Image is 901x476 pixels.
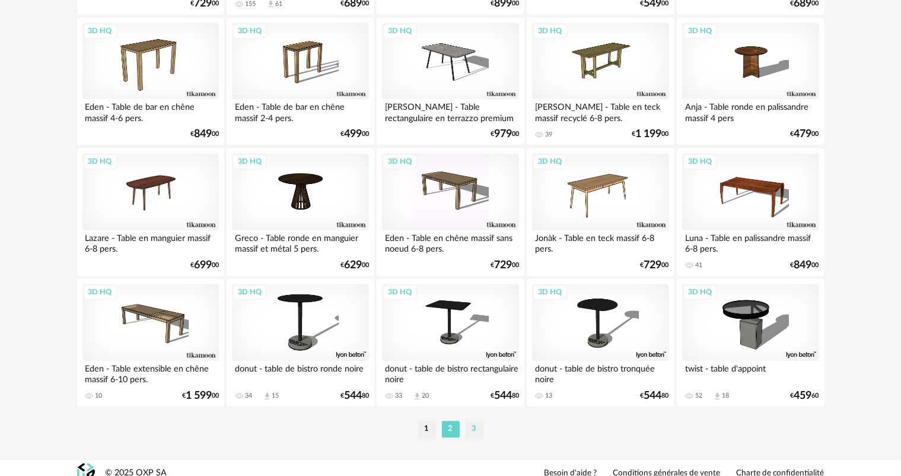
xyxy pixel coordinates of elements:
div: 3D HQ [383,23,417,39]
span: 729 [494,261,512,269]
div: 3D HQ [83,154,117,169]
div: € 80 [641,392,669,400]
div: 3D HQ [683,154,717,169]
div: Luna - Table en palissandre massif 6-8 pers. [682,230,819,254]
div: € 00 [791,130,819,138]
span: 459 [794,392,812,400]
a: 3D HQ [PERSON_NAME] - Table en teck massif recyclé 6-8 pers. 39 €1 19900 [527,17,674,145]
div: donut - table de bistro tronquée noire [532,361,668,385]
span: 479 [794,130,812,138]
div: 20 [422,392,429,400]
div: 18 [722,392,729,400]
span: Download icon [713,392,722,401]
span: 979 [494,130,512,138]
span: Download icon [413,392,422,401]
div: Eden - Table extensible en chêne massif 6-10 pers. [82,361,219,385]
a: 3D HQ Jonàk - Table en teck massif 6-8 pers. €72900 [527,148,674,276]
a: 3D HQ Luna - Table en palissandre massif 6-8 pers. 41 €84900 [677,148,824,276]
div: 3D HQ [83,284,117,300]
div: 52 [695,392,702,400]
div: 3D HQ [533,154,567,169]
a: 3D HQ Anja - Table ronde en palissandre massif 4 pers €47900 [677,17,824,145]
span: Download icon [263,392,272,401]
li: 3 [466,421,483,437]
div: Greco - Table ronde en manguier massif et métal 5 pers. [232,230,368,254]
span: 1 199 [636,130,662,138]
div: € 60 [791,392,819,400]
span: 629 [344,261,362,269]
div: € 00 [340,130,369,138]
div: 3D HQ [683,23,717,39]
div: Eden - Table de bar en chêne massif 4-6 pers. [82,99,219,123]
li: 2 [442,421,460,437]
div: € 00 [340,261,369,269]
div: Eden - Table de bar en chêne massif 2-4 pers. [232,99,368,123]
div: Lazare - Table en manguier massif 6-8 pers. [82,230,219,254]
div: 13 [545,392,552,400]
div: 3D HQ [383,154,417,169]
div: € 00 [491,261,519,269]
a: 3D HQ Lazare - Table en manguier massif 6-8 pers. €69900 [77,148,224,276]
a: 3D HQ donut - table de bistro rectangulaire noire 33 Download icon 20 €54480 [377,278,524,407]
div: € 00 [791,261,819,269]
a: 3D HQ Eden - Table extensible en chêne massif 6-10 pers. 10 €1 59900 [77,278,224,407]
div: 3D HQ [683,284,717,300]
div: Anja - Table ronde en palissandre massif 4 pers [682,99,819,123]
span: 849 [194,130,212,138]
a: 3D HQ donut - table de bistro tronquée noire 13 €54480 [527,278,674,407]
div: 3D HQ [383,284,417,300]
div: € 00 [632,130,669,138]
div: € 80 [340,392,369,400]
div: 34 [245,392,252,400]
div: € 00 [190,261,219,269]
div: donut - table de bistro ronde noire [232,361,368,385]
div: € 00 [641,261,669,269]
span: 544 [494,392,512,400]
div: 33 [395,392,402,400]
div: Eden - Table en chêne massif sans noeud 6-8 pers. [382,230,518,254]
div: € 00 [491,130,519,138]
div: 3D HQ [233,23,267,39]
li: 1 [418,421,436,437]
div: 41 [695,261,702,269]
div: 3D HQ [533,284,567,300]
span: 1 599 [186,392,212,400]
div: twist - table d'appoint [682,361,819,385]
div: € 80 [491,392,519,400]
a: 3D HQ donut - table de bistro ronde noire 34 Download icon 15 €54480 [227,278,374,407]
span: 499 [344,130,362,138]
div: [PERSON_NAME] - Table rectangulaire en terrazzo premium et... [382,99,518,123]
a: 3D HQ Eden - Table de bar en chêne massif 2-4 pers. €49900 [227,17,374,145]
div: 3D HQ [233,284,267,300]
a: 3D HQ Eden - Table en chêne massif sans noeud 6-8 pers. €72900 [377,148,524,276]
span: 544 [644,392,662,400]
a: 3D HQ Greco - Table ronde en manguier massif et métal 5 pers. €62900 [227,148,374,276]
span: 849 [794,261,812,269]
a: 3D HQ twist - table d'appoint 52 Download icon 18 €45960 [677,278,824,407]
div: € 00 [190,130,219,138]
div: 3D HQ [233,154,267,169]
div: [PERSON_NAME] - Table en teck massif recyclé 6-8 pers. [532,99,668,123]
a: 3D HQ [PERSON_NAME] - Table rectangulaire en terrazzo premium et... €97900 [377,17,524,145]
div: 39 [545,131,552,139]
div: 10 [95,392,103,400]
span: 699 [194,261,212,269]
span: 729 [644,261,662,269]
div: 3D HQ [83,23,117,39]
div: donut - table de bistro rectangulaire noire [382,361,518,385]
div: 3D HQ [533,23,567,39]
a: 3D HQ Eden - Table de bar en chêne massif 4-6 pers. €84900 [77,17,224,145]
div: 15 [272,392,279,400]
div: € 00 [182,392,219,400]
span: 544 [344,392,362,400]
div: Jonàk - Table en teck massif 6-8 pers. [532,230,668,254]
